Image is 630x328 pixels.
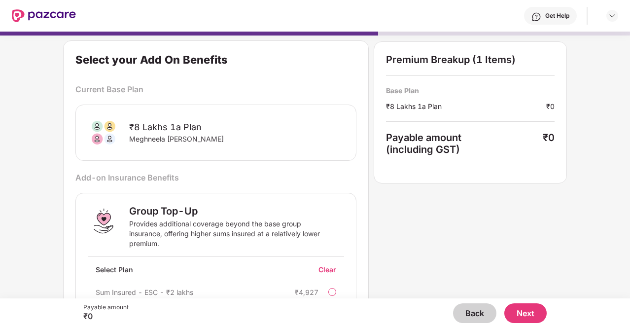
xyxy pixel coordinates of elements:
div: ₹8 Lakhs 1a Plan [129,122,334,132]
button: Next [504,303,547,323]
div: Payable amount [386,132,543,155]
img: svg+xml;base64,PHN2ZyBpZD0iRHJvcGRvd24tMzJ4MzIiIHhtbG5zPSJodHRwOi8vd3d3LnczLm9yZy8yMDAwL3N2ZyIgd2... [608,12,616,20]
div: ₹0 [83,311,129,321]
div: Payable amount [83,303,129,311]
img: svg+xml;base64,PHN2ZyB3aWR0aD0iODAiIGhlaWdodD0iODAiIHZpZXdCb3g9IjAgMCA4MCA4MCIgZmlsbD0ibm9uZSIgeG... [88,117,119,148]
div: ₹0 [546,101,555,111]
div: ₹4,927 [295,288,318,296]
div: Add-on Insurance Benefits [75,173,356,183]
div: Meghneela [PERSON_NAME] [129,134,315,144]
div: Provides additional coverage beyond the base group insurance, offering higher sums insured at a r... [129,219,324,249]
div: Group Top-Up [129,205,344,217]
button: Back [453,303,496,323]
div: Premium Breakup (1 Items) [386,54,555,66]
div: ₹0 [543,132,555,155]
div: Select your Add On Benefits [75,53,356,73]
span: Sum Insured - ESC - ₹2 lakhs [96,288,193,296]
div: Clear [318,265,344,274]
div: Base Plan [386,86,555,95]
div: Current Base Plan [75,84,356,95]
img: svg+xml;base64,PHN2ZyBpZD0iSGVscC0zMngzMiIgeG1sbnM9Imh0dHA6Ly93d3cudzMub3JnLzIwMDAvc3ZnIiB3aWR0aD... [531,12,541,22]
div: ₹8 Lakhs 1a Plan [386,101,546,111]
img: Group Top-Up [88,205,119,237]
div: Get Help [545,12,569,20]
span: (including GST) [386,144,460,155]
img: New Pazcare Logo [12,9,76,22]
div: Select Plan [88,265,141,282]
